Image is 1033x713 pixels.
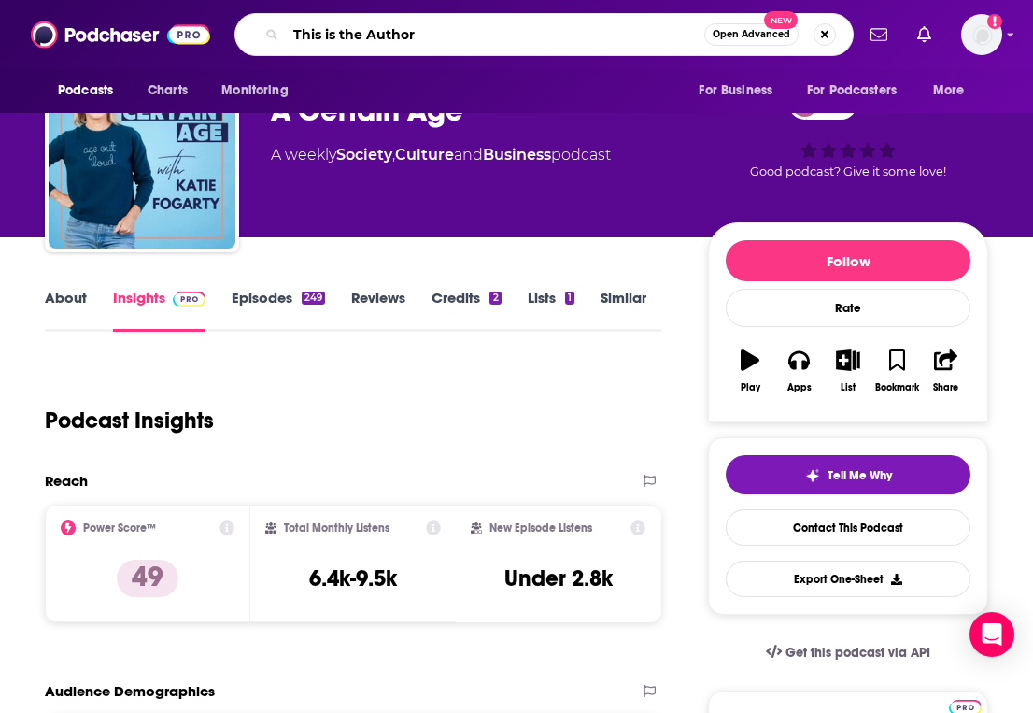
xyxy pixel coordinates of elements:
[741,382,760,393] div: Play
[920,73,988,108] button: open menu
[961,14,1002,55] span: Logged in as alignPR
[841,382,856,393] div: List
[117,560,178,597] p: 49
[708,75,988,191] div: 49Good podcast? Give it some love!
[31,17,210,52] img: Podchaser - Follow, Share and Rate Podcasts
[704,23,799,46] button: Open AdvancedNew
[135,73,199,108] a: Charts
[284,521,389,535] h2: Total Monthly Listens
[726,455,970,494] button: tell me why sparkleTell Me Why
[969,612,1014,657] div: Open Intercom Messenger
[863,19,895,50] a: Show notifications dropdown
[49,62,235,249] img: A Certain Age
[148,78,188,104] span: Charts
[774,337,823,405] button: Apps
[686,73,796,108] button: open menu
[58,78,113,104] span: Podcasts
[395,146,454,164] a: Culture
[83,521,156,535] h2: Power Score™
[234,13,854,56] div: Search podcasts, credits, & more...
[528,289,574,332] a: Lists1
[489,521,592,535] h2: New Episode Listens
[113,289,205,332] a: InsightsPodchaser Pro
[828,468,892,483] span: Tell Me Why
[726,240,970,281] button: Follow
[726,561,970,597] button: Export One-Sheet
[699,78,772,104] span: For Business
[221,78,288,104] span: Monitoring
[392,146,395,164] span: ,
[872,337,921,405] button: Bookmark
[601,289,646,332] a: Similar
[961,14,1002,55] button: Show profile menu
[302,292,325,305] div: 249
[785,645,930,661] span: Get this podcast via API
[726,509,970,546] a: Contact This Podcast
[750,164,946,178] span: Good podcast? Give it some love!
[805,468,820,483] img: tell me why sparkle
[271,144,611,166] div: A weekly podcast
[45,472,88,490] h2: Reach
[45,289,87,332] a: About
[910,19,939,50] a: Show notifications dropdown
[787,382,812,393] div: Apps
[795,73,924,108] button: open menu
[713,30,790,39] span: Open Advanced
[987,14,1002,29] svg: Add a profile image
[933,382,958,393] div: Share
[432,289,501,332] a: Credits2
[286,20,704,50] input: Search podcasts, credits, & more...
[336,146,392,164] a: Society
[489,292,501,305] div: 2
[45,406,214,435] h1: Podcast Insights
[309,564,397,592] h3: 6.4k-9.5k
[208,73,312,108] button: open menu
[454,146,483,164] span: and
[933,78,965,104] span: More
[764,11,798,29] span: New
[751,630,945,676] a: Get this podcast via API
[45,73,137,108] button: open menu
[922,337,970,405] button: Share
[173,292,205,307] img: Podchaser Pro
[504,564,613,592] h3: Under 2.8k
[565,292,574,305] div: 1
[726,337,774,405] button: Play
[726,289,970,327] div: Rate
[807,78,897,104] span: For Podcasters
[961,14,1002,55] img: User Profile
[351,289,405,332] a: Reviews
[483,146,551,164] a: Business
[232,289,325,332] a: Episodes249
[824,337,872,405] button: List
[45,682,215,700] h2: Audience Demographics
[875,382,919,393] div: Bookmark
